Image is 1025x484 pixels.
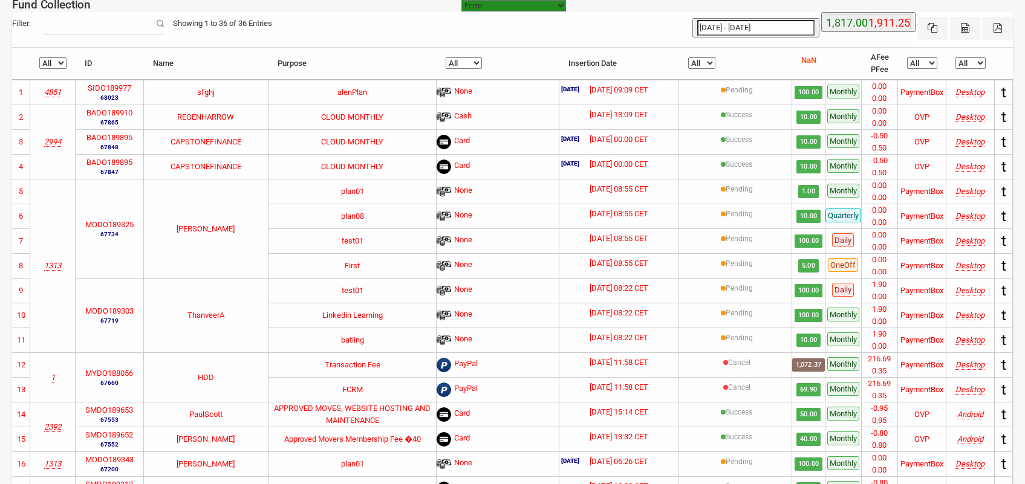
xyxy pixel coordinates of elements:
td: CAPSTONEFINANCE [144,129,268,154]
i: Skillshare [44,459,61,468]
label: [DATE] 06:26 CET [590,456,648,468]
i: Mozilla/5.0 (Windows NT 10.0; Win64; x64) AppleWebKit/537.36 (KHTML, like Gecko) Chrome/131.0.0.0... [955,459,984,468]
li: 0.00 [862,216,897,228]
li: 0.00 [862,204,897,216]
span: t [1001,208,1006,225]
td: 5 [12,179,30,204]
td: 13 [12,377,30,402]
td: FCRM [268,377,437,402]
td: test01 [268,278,437,303]
div: OVP [914,136,929,148]
span: 50.00 [796,408,821,421]
span: t [1001,381,1006,398]
div: PaymentBox [900,86,943,98]
li: 0.95 [862,415,897,427]
li: 0.00 [862,241,897,253]
td: 7 [12,228,30,253]
span: t [1001,183,1006,200]
span: Monthly [827,184,859,198]
span: t [1001,406,1006,423]
p: NaN [801,54,816,66]
li: -0.80 [862,427,897,439]
button: Pdf [983,17,1013,40]
li: -0.50 [862,155,897,167]
li: AFee [871,51,889,63]
label: MODO189343 [85,454,134,466]
td: Linkedin Learning [268,303,437,328]
div: PaymentBox [900,260,943,272]
label: [DATE] [561,457,579,464]
i: Mozilla/5.0 (Windows NT 10.0; Win64; x64) AppleWebKit/537.36 (KHTML, like Gecko) Chrome/138.0.0.0... [955,112,984,121]
span: Monthly [827,308,859,321]
button: Excel [917,17,948,40]
th: Purpose [268,48,437,80]
i: Mozilla/5.0 (Linux; Android 10; K) AppleWebKit/537.36 (KHTML, like Gecko) SamsungBrowser/28.0 Chr... [957,434,983,444]
li: 0.50 [862,142,897,154]
label: SIDO189977 [88,82,131,94]
td: plan01 [268,451,437,476]
span: 40.00 [796,433,821,446]
label: [DATE] [561,160,579,167]
label: Pending [726,332,753,343]
td: REGENHARROW [144,105,268,129]
td: sfghj [144,80,268,105]
label: [DATE] 00:00 CET [590,134,648,146]
div: PaymentBox [900,235,943,247]
label: [DATE] 08:55 CET [590,208,648,220]
span: Card [454,135,470,149]
label: [DATE] 08:22 CET [590,307,648,319]
li: 0.00 [862,254,897,266]
span: t [1001,84,1006,101]
label: MYDO188056 [85,367,133,379]
span: 100.00 [795,284,822,297]
span: 10.00 [796,135,821,149]
i: Mozilla/5.0 (Windows NT 10.0; Win64; x64) AppleWebKit/537.36 (KHTML, like Gecko) Chrome/137.0.0.0... [955,385,984,394]
td: 16 [12,451,30,476]
small: 68023 [88,93,131,102]
div: PaymentBox [900,285,943,297]
div: PaymentBox [900,186,943,198]
span: t [1001,158,1006,175]
span: Card [454,432,470,447]
label: BADO189895 [86,156,132,169]
label: MODO189303 [85,305,134,317]
td: [PERSON_NAME] [144,427,268,451]
label: Cancel [728,382,750,393]
li: 0.00 [862,266,897,278]
small: 67734 [85,230,134,239]
li: 0.00 [862,229,897,241]
label: Pending [726,308,753,318]
i: Approved Movers Ltd [44,422,61,431]
label: Pending [726,233,753,244]
td: APPROVED MOVES, WEBSITE HOSTING AND MAINTENANCE [268,402,437,427]
label: [DATE] 08:55 CET [590,257,648,269]
td: 14 [12,402,30,427]
td: [PERSON_NAME] [144,451,268,476]
td: plan01 [268,179,437,204]
span: Monthly [827,85,859,98]
li: 0.80 [862,439,897,451]
div: PaymentBox [900,334,943,346]
td: ThanveerA [144,278,268,352]
span: PayPal [454,358,478,372]
span: 10.00 [796,160,821,173]
td: HDD [144,352,268,402]
li: 0.00 [862,105,897,117]
td: 4 [12,154,30,179]
span: 100.00 [795,86,822,99]
span: 5.00 [798,259,818,273]
div: PaymentBox [900,309,943,321]
td: CLOUD MONTHLY [268,154,437,179]
span: 100.00 [795,457,822,471]
span: t [1001,257,1006,274]
li: 0.00 [862,464,897,476]
td: 9 [12,278,30,303]
td: 1 [12,80,30,105]
span: t [1001,332,1006,349]
li: 0.00 [862,340,897,352]
li: 0.00 [862,452,897,464]
i: Mozilla/5.0 (Windows NT 10.0; Win64; x64) AppleWebKit/537.36 (KHTML, like Gecko) Chrome/138.0.0.0... [955,187,984,196]
td: test01 [268,228,437,253]
td: [PERSON_NAME] [144,179,268,278]
li: -0.95 [862,402,897,415]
